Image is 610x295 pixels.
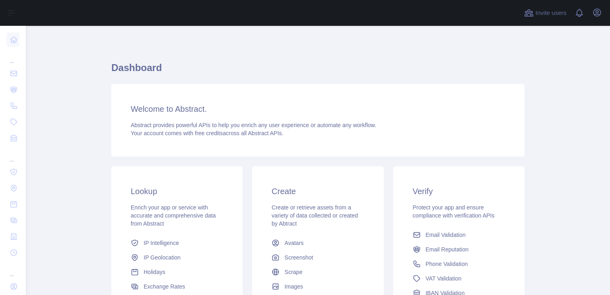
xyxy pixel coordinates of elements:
span: Phone Validation [426,260,468,268]
span: Email Validation [426,231,466,239]
a: Phone Validation [409,257,508,271]
div: ... [6,262,19,278]
a: Exchange Rates [127,279,226,294]
span: VAT Validation [426,274,462,282]
span: Create or retrieve assets from a variety of data collected or created by Abtract [272,204,358,227]
span: Holidays [144,268,165,276]
span: Your account comes with across all Abstract APIs. [131,130,283,136]
span: Scrape [284,268,302,276]
a: Images [268,279,367,294]
span: Email Reputation [426,245,469,253]
h3: Verify [413,186,505,197]
button: Invite users [522,6,568,19]
a: IP Geolocation [127,250,226,265]
div: ... [6,48,19,65]
a: VAT Validation [409,271,508,286]
a: Screenshot [268,250,367,265]
span: Avatars [284,239,303,247]
span: Exchange Rates [144,282,185,291]
a: Avatars [268,236,367,250]
h3: Welcome to Abstract. [131,103,505,115]
h1: Dashboard [111,61,524,81]
span: Protect your app and ensure compliance with verification APIs [413,204,495,219]
a: IP Intelligence [127,236,226,250]
span: Abstract provides powerful APIs to help you enrich any user experience or automate any workflow. [131,122,376,128]
h3: Lookup [131,186,223,197]
a: Scrape [268,265,367,279]
a: Holidays [127,265,226,279]
span: Images [284,282,303,291]
a: Email Validation [409,228,508,242]
div: ... [6,147,19,163]
span: Invite users [535,8,566,18]
span: Enrich your app or service with accurate and comprehensive data from Abstract [131,204,216,227]
span: IP Geolocation [144,253,181,262]
span: free credits [195,130,223,136]
a: Email Reputation [409,242,508,257]
span: Screenshot [284,253,313,262]
h3: Create [272,186,364,197]
span: IP Intelligence [144,239,179,247]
